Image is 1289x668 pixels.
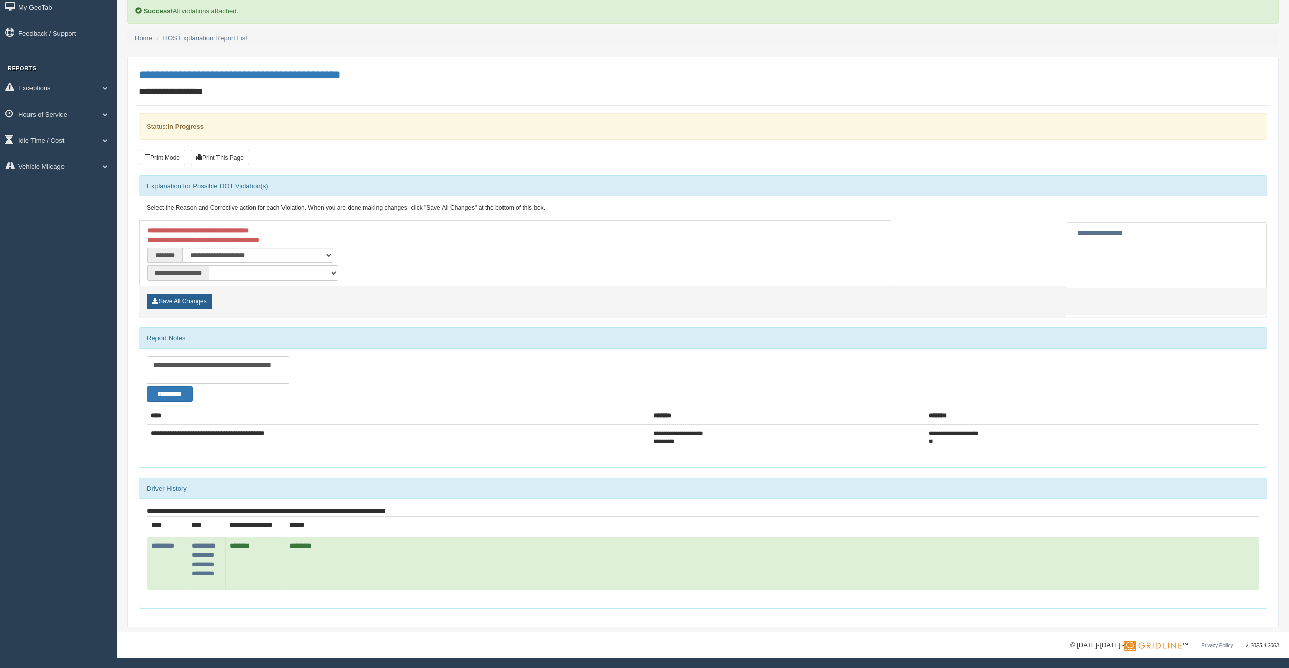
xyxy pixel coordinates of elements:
[139,176,1267,196] div: Explanation for Possible DOT Violation(s)
[147,294,212,309] button: Save
[147,386,193,402] button: Change Filter Options
[1246,643,1279,648] span: v. 2025.4.2063
[139,328,1267,348] div: Report Notes
[139,196,1267,221] div: Select the Reason and Corrective action for each Violation. When you are done making changes, cli...
[1201,643,1233,648] a: Privacy Policy
[135,34,152,42] a: Home
[167,123,204,130] strong: In Progress
[191,150,249,165] button: Print This Page
[139,113,1267,139] div: Status:
[1070,640,1279,651] div: © [DATE]-[DATE] - ™
[139,150,185,165] button: Print Mode
[163,34,247,42] a: HOS Explanation Report List
[139,478,1267,499] div: Driver History
[1124,641,1182,651] img: Gridline
[144,7,173,15] b: Success!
